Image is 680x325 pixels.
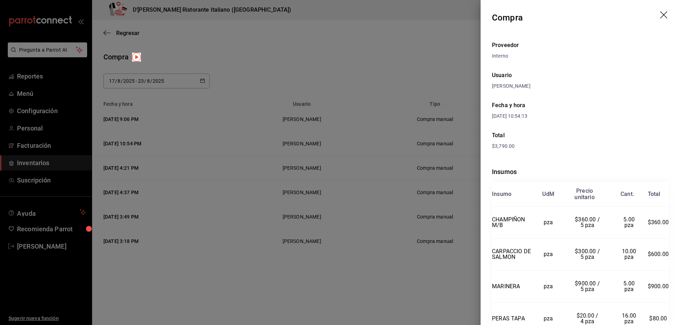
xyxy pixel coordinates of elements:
[492,271,532,303] td: MARINERA
[648,283,669,290] span: $900.00
[649,315,667,322] span: $80.00
[492,238,532,271] td: CARPACCIO DE SALMON
[622,312,638,325] span: 16.00 pza
[648,219,669,226] span: $360.00
[492,207,532,239] td: CHAMPIÑON M/B
[532,271,565,303] td: pza
[620,191,634,197] div: Cant.
[492,71,669,80] div: Usuario
[492,82,669,90] div: [PERSON_NAME]
[532,238,565,271] td: pza
[492,131,669,140] div: Total
[492,52,669,60] div: Interno
[575,248,601,260] span: $300.00 / 5 pza
[574,188,594,201] div: Precio unitario
[660,11,669,20] button: drag
[492,11,523,24] div: Compra
[622,248,638,260] span: 10.00 pza
[648,251,669,257] span: $600.00
[492,41,669,50] div: Proveedor
[623,216,636,228] span: 5.00 pza
[575,216,601,228] span: $360.00 / 5 pza
[492,143,515,149] span: $3,790.00
[492,101,580,110] div: Fecha y hora
[648,191,661,197] div: Total
[492,112,580,120] div: [DATE] 10:54:13
[492,191,511,197] div: Insumo
[492,167,669,176] div: Insumos
[575,280,601,292] span: $900.00 / 5 pza
[542,191,554,197] div: UdM
[532,207,565,239] td: pza
[577,312,600,325] span: $20.00 / 4 pza
[623,280,636,292] span: 5.00 pza
[132,53,141,62] img: Tooltip marker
